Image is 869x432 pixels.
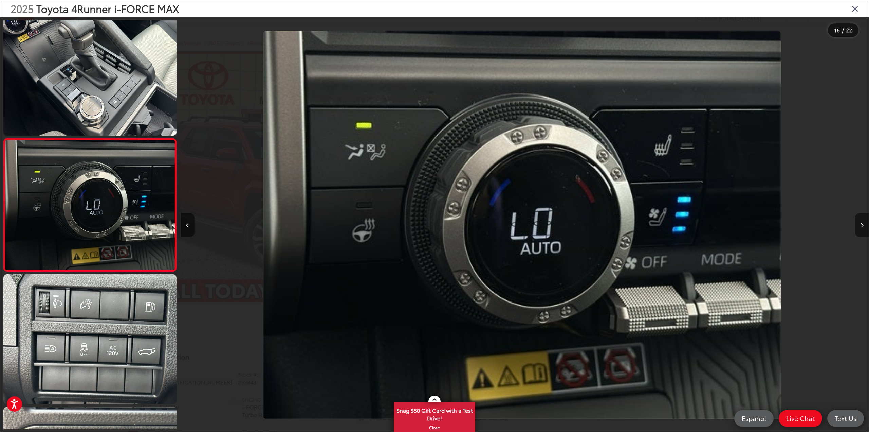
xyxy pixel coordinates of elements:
[2,273,178,405] img: 2025 Toyota 4Runner i-FORCE MAX Limited i-FORCE MAX
[779,410,822,427] a: Live Chat
[738,414,770,422] span: Español
[734,410,774,427] a: Español
[834,26,840,34] span: 16
[855,213,869,237] button: Next image
[11,1,34,16] span: 2025
[263,31,781,419] img: 2025 Toyota 4Runner i-FORCE MAX Limited i-FORCE MAX
[394,403,475,424] span: Snag $50 Gift Card with a Test Drive!
[2,4,178,137] img: 2025 Toyota 4Runner i-FORCE MAX Limited i-FORCE MAX
[846,26,852,34] span: 22
[831,414,860,422] span: Text Us
[783,414,818,422] span: Live Chat
[852,4,858,13] i: Close gallery
[181,213,195,237] button: Previous image
[827,410,864,427] a: Text Us
[3,140,177,270] img: 2025 Toyota 4Runner i-FORCE MAX Limited i-FORCE MAX
[36,1,179,16] span: Toyota 4Runner i-FORCE MAX
[178,31,866,419] div: 2025 Toyota 4Runner i-FORCE MAX Limited i-FORCE MAX 15
[841,28,845,33] span: /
